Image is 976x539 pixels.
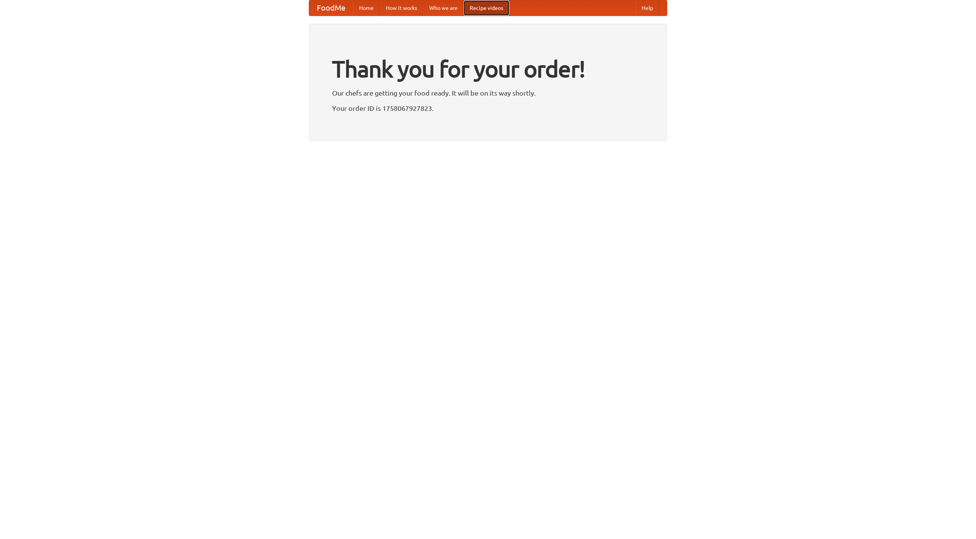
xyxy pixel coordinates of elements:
a: Who we are [423,0,464,16]
p: Our chefs are getting your food ready. It will be on its way shortly. [332,87,644,99]
a: Home [353,0,380,16]
a: Help [636,0,659,16]
h1: Thank you for your order! [332,51,644,87]
a: How it works [380,0,423,16]
a: Recipe videos [464,0,509,16]
p: Your order ID is 1758067927823. [332,102,644,114]
a: FoodMe [309,0,353,16]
